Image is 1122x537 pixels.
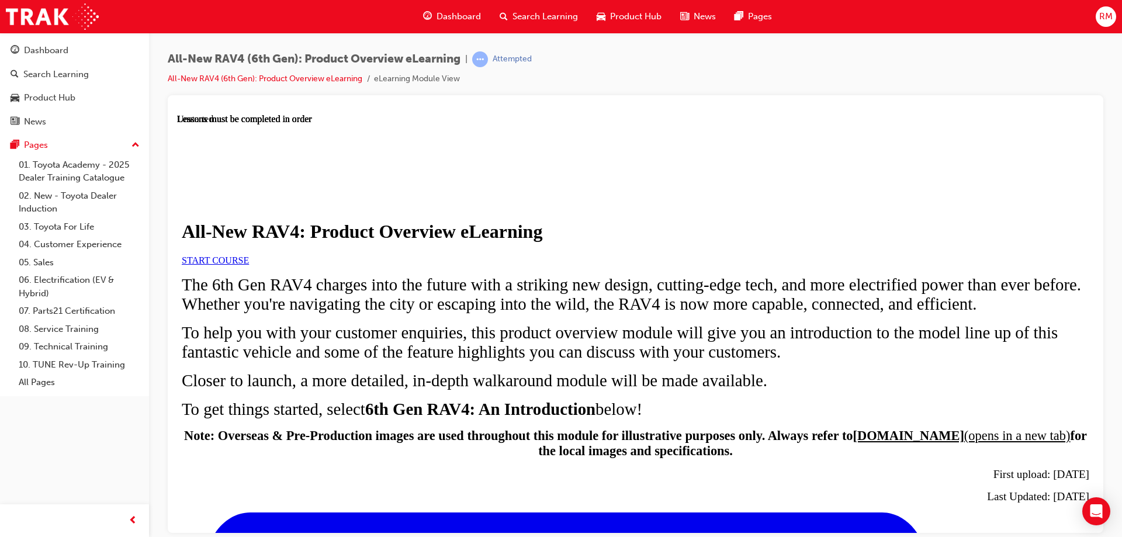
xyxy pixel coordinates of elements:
span: (opens in a new tab) [787,314,894,329]
img: Trak [6,4,99,30]
a: [DOMAIN_NAME](opens in a new tab) [676,314,894,329]
span: News [694,10,716,23]
span: news-icon [680,9,689,24]
span: news-icon [11,117,19,127]
a: news-iconNews [671,5,725,29]
span: Closer to launch, a more detailed, in-depth walkaround module will be made available. [5,257,590,276]
span: search-icon [11,70,19,80]
span: prev-icon [129,514,137,528]
a: 07. Parts21 Certification [14,302,144,320]
a: START COURSE [5,141,72,151]
a: 03. Toyota For Life [14,218,144,236]
strong: 6th Gen RAV4: An Introduction [188,286,418,304]
span: Pages [748,10,772,23]
a: pages-iconPages [725,5,781,29]
strong: Note: Overseas & Pre-Production images are used throughout this module for illustrative purposes ... [7,314,676,329]
span: RM [1099,10,1113,23]
span: up-icon [131,138,140,153]
div: Product Hub [24,91,75,105]
a: guage-iconDashboard [414,5,490,29]
a: 04. Customer Experience [14,235,144,254]
span: Product Hub [610,10,662,23]
span: Search Learning [512,10,578,23]
a: 01. Toyota Academy - 2025 Dealer Training Catalogue [14,156,144,187]
h1: All-New RAV4: Product Overview eLearning [5,107,912,129]
span: All-New RAV4 (6th Gen): Product Overview eLearning [168,53,460,66]
span: The 6th Gen RAV4 charges into the future with a striking new design, cutting-edge tech, and more ... [5,161,904,199]
li: eLearning Module View [374,72,460,86]
a: Search Learning [5,64,144,85]
span: Dashboard [437,10,481,23]
button: Pages [5,134,144,156]
span: pages-icon [11,140,19,151]
a: search-iconSearch Learning [490,5,587,29]
div: Dashboard [24,44,68,57]
div: News [24,115,46,129]
span: To get things started, select below! [5,286,465,304]
a: 05. Sales [14,254,144,272]
span: learningRecordVerb_ATTEMPT-icon [472,51,488,67]
a: 02. New - Toyota Dealer Induction [14,187,144,218]
span: Last Updated: [DATE] [810,376,912,389]
a: Dashboard [5,40,144,61]
button: DashboardSearch LearningProduct HubNews [5,37,144,134]
span: | [465,53,467,66]
div: Search Learning [23,68,89,81]
span: pages-icon [735,9,743,24]
div: Attempted [493,54,532,65]
span: guage-icon [11,46,19,56]
span: search-icon [500,9,508,24]
a: 08. Service Training [14,320,144,338]
a: News [5,111,144,133]
a: 09. Technical Training [14,338,144,356]
strong: for the local images and specifications. [361,314,910,344]
a: All Pages [14,373,144,392]
div: Open Intercom Messenger [1082,497,1110,525]
span: car-icon [597,9,605,24]
a: car-iconProduct Hub [587,5,671,29]
div: Pages [24,138,48,152]
span: First upload: [DATE] [816,354,912,366]
span: To help you with your customer enquiries, this product overview module will give you an introduct... [5,209,881,247]
span: car-icon [11,93,19,103]
a: 10. TUNE Rev-Up Training [14,356,144,374]
button: RM [1096,6,1116,27]
strong: [DOMAIN_NAME] [676,314,787,329]
a: 06. Electrification (EV & Hybrid) [14,271,144,302]
a: All-New RAV4 (6th Gen): Product Overview eLearning [168,74,362,84]
span: guage-icon [423,9,432,24]
a: Product Hub [5,87,144,109]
